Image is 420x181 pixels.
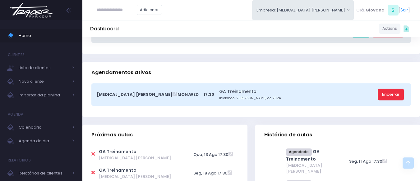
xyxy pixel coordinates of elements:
span: Seg, 11 Ago 17:30 [349,158,382,164]
span: Importar da planilha [19,91,68,99]
small: Iniciando 12 [PERSON_NAME] de 2024 [219,96,376,101]
span: Lista de clientes [19,64,68,72]
h4: Relatórios [8,154,31,166]
a: Adicionar [137,5,162,15]
a: GA Treinamento [99,148,136,155]
a: GA Treinamento [219,88,376,95]
h3: Agendamentos ativos [91,64,151,81]
span: S [388,5,399,15]
span: Qua, 13 Ago 17:30 [193,152,228,157]
a: GA Treinamento [99,167,136,173]
span: 17:30 [204,91,214,98]
a: Encerrar [378,89,404,100]
a: Actions [379,24,400,34]
span: [MEDICAL_DATA] [PERSON_NAME] [99,155,181,161]
a: Sair [400,7,408,13]
span: Agenda do dia [19,137,68,145]
span: Home [19,32,75,40]
span: Mon,Wed [178,91,199,98]
h4: Clientes [8,49,25,61]
div: [ ] [354,3,412,17]
span: [MEDICAL_DATA] [PERSON_NAME] [97,91,173,98]
span: Olá, [356,7,365,13]
span: [MEDICAL_DATA] [PERSON_NAME] [286,162,337,174]
span: Giovana [366,7,385,13]
span: Histórico de aulas [264,132,312,138]
h5: Dashboard [90,26,119,32]
span: Novo cliente [19,77,68,86]
span: Agendado [286,148,312,156]
h4: Agenda [8,108,24,121]
span: Próximas aulas [91,132,133,138]
span: Seg, 18 Ago 17:30 [193,170,228,176]
span: [MEDICAL_DATA] [PERSON_NAME] [99,174,181,180]
a: GA Treinamento [286,148,320,162]
span: Calendário [19,123,68,131]
span: Relatórios de clientes [19,169,68,177]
